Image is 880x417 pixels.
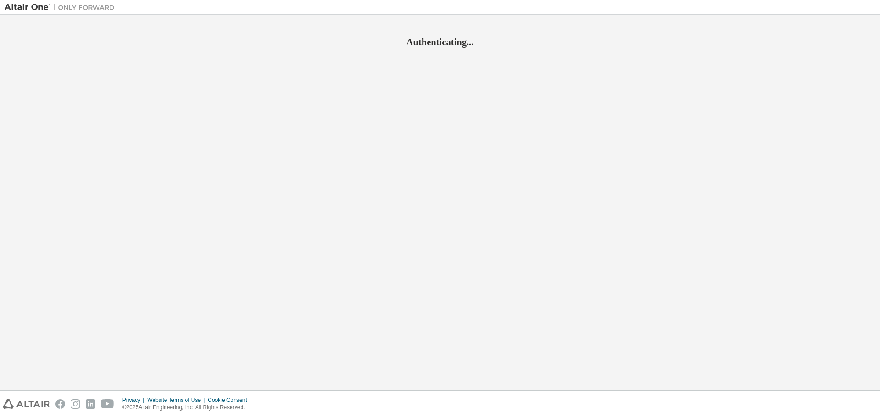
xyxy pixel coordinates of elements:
div: Cookie Consent [208,396,252,404]
img: Altair One [5,3,119,12]
img: altair_logo.svg [3,399,50,409]
img: youtube.svg [101,399,114,409]
img: instagram.svg [71,399,80,409]
img: linkedin.svg [86,399,95,409]
p: © 2025 Altair Engineering, Inc. All Rights Reserved. [122,404,253,412]
img: facebook.svg [55,399,65,409]
div: Website Terms of Use [147,396,208,404]
h2: Authenticating... [5,36,875,48]
div: Privacy [122,396,147,404]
